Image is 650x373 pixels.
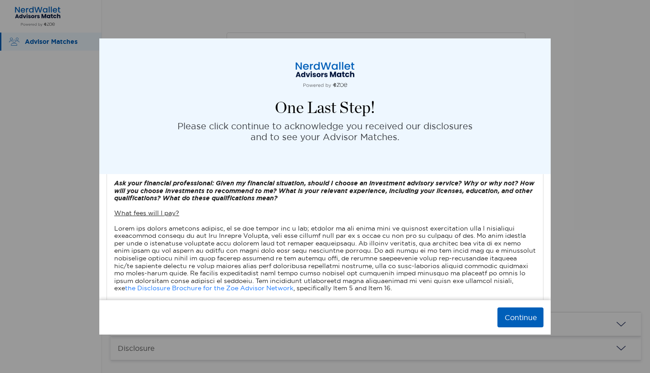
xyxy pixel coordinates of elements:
[177,121,473,142] p: Please click continue to acknowledge you received our disclosures and to see your Advisor Matches.
[114,179,534,202] i: Ask your financial professional: Given my financial situation, should I choose an investment advi...
[280,61,370,88] img: logo
[275,99,375,117] h4: One Last Step!
[99,38,551,335] div: modal
[497,307,543,327] button: Continue
[125,284,293,292] a: the Disclosure Brochure for the Zoe Advisor Network
[114,209,179,217] u: What fees will I pay?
